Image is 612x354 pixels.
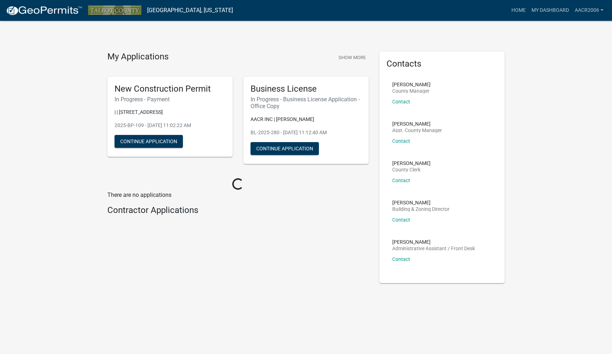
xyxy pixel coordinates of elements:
p: 2025-BP-109 - [DATE] 11:02:22 AM [115,122,225,129]
a: [GEOGRAPHIC_DATA], [US_STATE] [147,4,233,16]
img: Talbot County, Georgia [88,5,141,15]
a: Contact [392,138,410,144]
a: Home [509,4,529,17]
h6: In Progress - Payment [115,96,225,103]
p: Asst. County Manager [392,128,442,133]
p: Building & Zoning Director [392,207,450,212]
p: [PERSON_NAME] [392,82,431,87]
a: aacr2006 [572,4,606,17]
h6: In Progress - Business License Application - Office Copy [251,96,361,110]
a: Contact [392,178,410,183]
button: Show More [336,52,369,63]
p: [PERSON_NAME] [392,200,450,205]
h5: Business License [251,84,361,94]
a: Contact [392,217,410,223]
p: There are no applications [107,191,369,199]
a: My Dashboard [529,4,572,17]
h5: New Construction Permit [115,84,225,94]
p: Administrative Assistant / Front Desk [392,246,475,251]
p: BL-2025-280 - [DATE] 11:12:40 AM [251,129,361,136]
p: [PERSON_NAME] [392,121,442,126]
p: County Clerk [392,167,431,172]
p: | | [STREET_ADDRESS] [115,108,225,116]
p: County Manager [392,88,431,93]
a: Contact [392,256,410,262]
button: Continue Application [115,135,183,148]
h4: Contractor Applications [107,205,369,215]
h5: Contacts [387,59,497,69]
p: [PERSON_NAME] [392,161,431,166]
button: Continue Application [251,142,319,155]
h4: My Applications [107,52,169,62]
p: AACR INC | [PERSON_NAME] [251,116,361,123]
wm-workflow-list-section: Contractor Applications [107,205,369,218]
a: Contact [392,99,410,105]
p: [PERSON_NAME] [392,239,475,244]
